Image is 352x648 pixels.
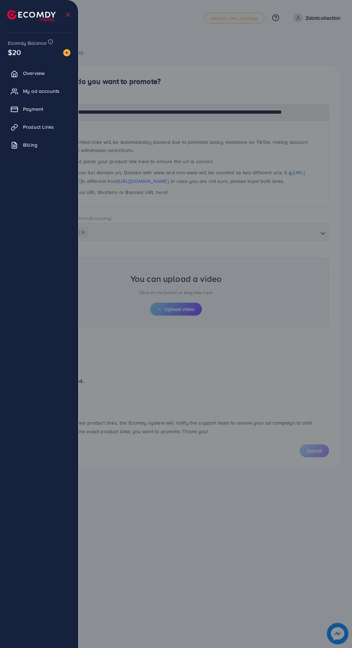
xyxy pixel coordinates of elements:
[5,120,73,134] a: Product Links
[23,70,45,77] span: Overview
[5,102,73,116] a: Payment
[23,87,60,95] span: My ad accounts
[5,84,73,98] a: My ad accounts
[5,138,73,152] a: Billing
[7,10,56,21] img: logo
[8,47,21,57] span: $20
[8,39,47,47] span: Ecomdy Balance
[5,66,73,80] a: Overview
[23,105,43,113] span: Payment
[23,123,54,131] span: Product Links
[63,49,70,56] img: image
[23,141,37,148] span: Billing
